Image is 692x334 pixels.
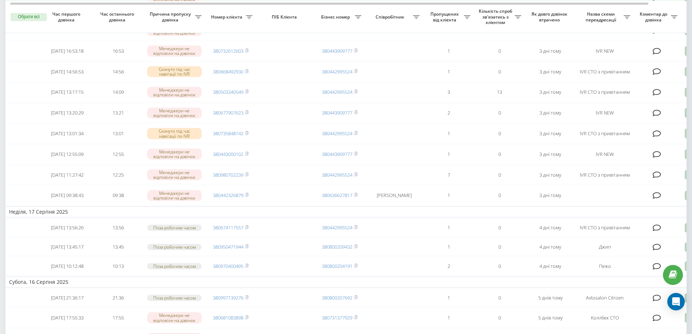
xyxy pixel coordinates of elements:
[147,295,202,301] div: Поза робочим часом
[576,238,634,256] td: Джип
[213,244,243,250] a: 380950471944
[525,238,576,256] td: 4 дні тому
[42,165,93,185] td: [DATE] 11:27:42
[42,62,93,81] td: [DATE] 14:56:53
[322,244,352,250] a: 380800209432
[322,224,352,231] a: 380442995524
[93,62,143,81] td: 14:56
[427,11,464,23] span: Пропущених від клієнта
[93,145,143,164] td: 12:55
[213,192,243,198] a: 380442326879
[576,41,634,61] td: IVR NEW
[213,68,243,75] a: 380668492930
[423,124,474,143] td: 1
[42,41,93,61] td: [DATE] 16:53:18
[213,263,243,269] a: 380970400495
[525,145,576,164] td: 3 дні тому
[93,289,143,307] td: 21:36
[576,257,634,275] td: Пежо
[474,124,525,143] td: 0
[474,257,525,275] td: 0
[525,289,576,307] td: 5 днів тому
[525,165,576,185] td: 3 дні тому
[11,13,47,21] button: Обрати всі
[93,238,143,256] td: 13:45
[93,257,143,275] td: 10:13
[93,103,143,122] td: 13:21
[525,308,576,327] td: 5 днів тому
[576,124,634,143] td: IVR СТО з привітанням
[209,14,246,20] span: Номер клієнта
[322,68,352,75] a: 380442995524
[147,45,202,56] div: Менеджери не відповіли на дзвінок
[525,124,576,143] td: 3 дні тому
[423,62,474,81] td: 1
[42,257,93,275] td: [DATE] 10:12:48
[48,11,87,23] span: Час першого дзвінка
[213,130,243,137] a: 380735848142
[93,165,143,185] td: 12:25
[42,103,93,122] td: [DATE] 13:20:29
[423,219,474,237] td: 1
[147,87,202,98] div: Менеджери не відповіли на дзвінок
[369,14,413,20] span: Співробітник
[638,11,671,23] span: Коментар до дзвінка
[93,41,143,61] td: 16:53
[423,103,474,122] td: 2
[576,145,634,164] td: IVR NEW
[423,186,474,205] td: 1
[93,308,143,327] td: 17:55
[42,238,93,256] td: [DATE] 13:45:17
[93,124,143,143] td: 13:01
[423,257,474,275] td: 2
[423,145,474,164] td: 1
[525,257,576,275] td: 4 дні тому
[365,186,423,205] td: [PERSON_NAME]
[474,103,525,122] td: 0
[525,103,576,122] td: 3 дні тому
[213,89,243,95] a: 380503340549
[576,219,634,237] td: IVR СТО з привітанням
[147,11,195,23] span: Причина пропуску дзвінка
[423,41,474,61] td: 1
[213,109,243,116] a: 380677907623
[213,172,243,178] a: 380980702239
[423,289,474,307] td: 1
[93,83,143,102] td: 14:09
[322,151,352,157] a: 380443909777
[322,48,352,54] a: 380443909777
[525,62,576,81] td: 3 дні тому
[322,263,352,269] a: 380800204191
[322,89,352,95] a: 380442995524
[147,149,202,160] div: Менеджери не відповіли на дзвінок
[531,11,570,23] span: Як довго дзвінок втрачено
[42,124,93,143] td: [DATE] 13:01:34
[147,244,202,250] div: Поза робочим часом
[576,83,634,102] td: IVR СТО з привітанням
[42,83,93,102] td: [DATE] 13:17:15
[262,14,308,20] span: ПІБ Клієнта
[322,109,352,116] a: 380443909777
[576,103,634,122] td: IVR NEW
[213,314,243,321] a: 380681083898
[576,308,634,327] td: Коллбек СТО
[576,289,634,307] td: Avtosalon Citroen
[474,62,525,81] td: 0
[42,289,93,307] td: [DATE] 21:36:17
[42,145,93,164] td: [DATE] 12:55:09
[474,41,525,61] td: 0
[318,14,355,20] span: Бізнес номер
[474,83,525,102] td: 13
[474,165,525,185] td: 0
[525,186,576,205] td: 3 дні тому
[322,172,352,178] a: 380442995524
[322,192,352,198] a: 380636627817
[147,128,202,139] div: Скинуто під час навігації по IVR
[423,165,474,185] td: 7
[93,186,143,205] td: 09:38
[423,238,474,256] td: 1
[213,151,243,157] a: 380443000102
[147,263,202,269] div: Поза робочим часом
[147,169,202,180] div: Менеджери не відповіли на дзвінок
[576,62,634,81] td: IVR СТО з привітанням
